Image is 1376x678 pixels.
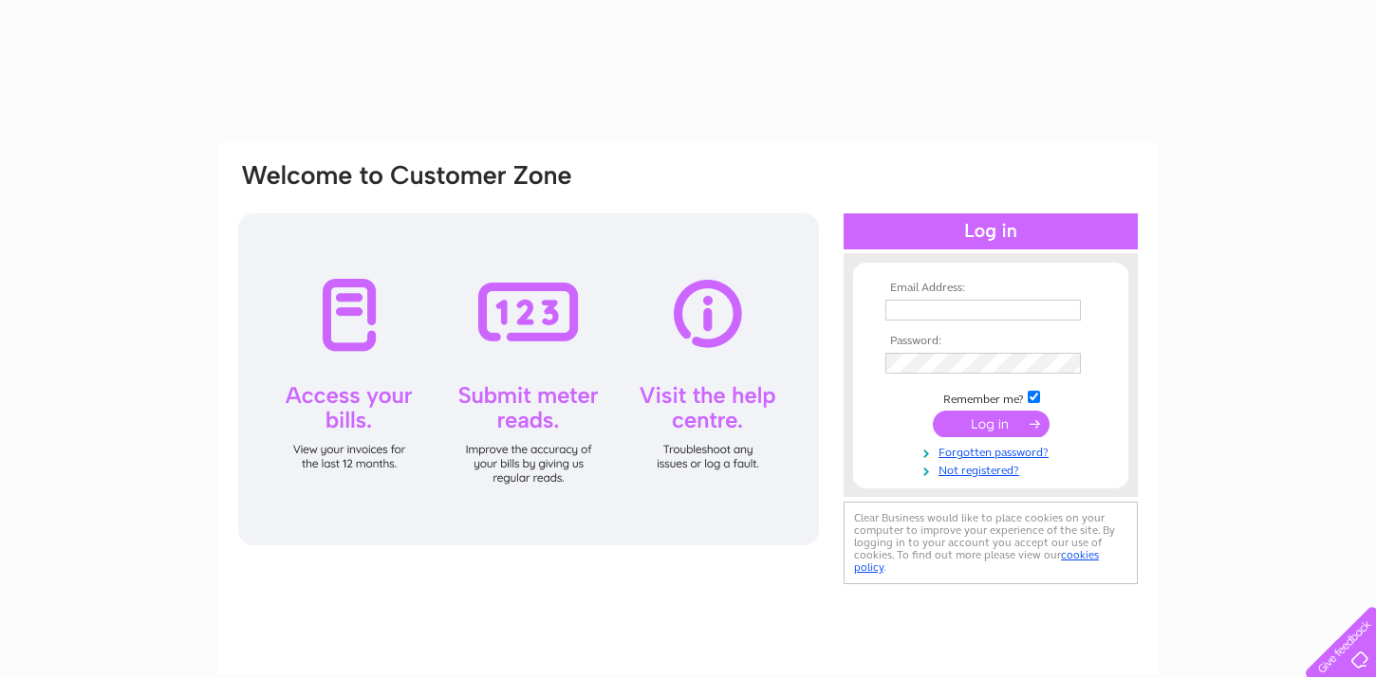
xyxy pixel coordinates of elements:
a: cookies policy [854,548,1099,574]
a: Not registered? [885,460,1101,478]
th: Email Address: [881,282,1101,295]
input: Submit [933,411,1050,437]
th: Password: [881,335,1101,348]
a: Forgotten password? [885,442,1101,460]
td: Remember me? [881,388,1101,407]
div: Clear Business would like to place cookies on your computer to improve your experience of the sit... [844,502,1138,584]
